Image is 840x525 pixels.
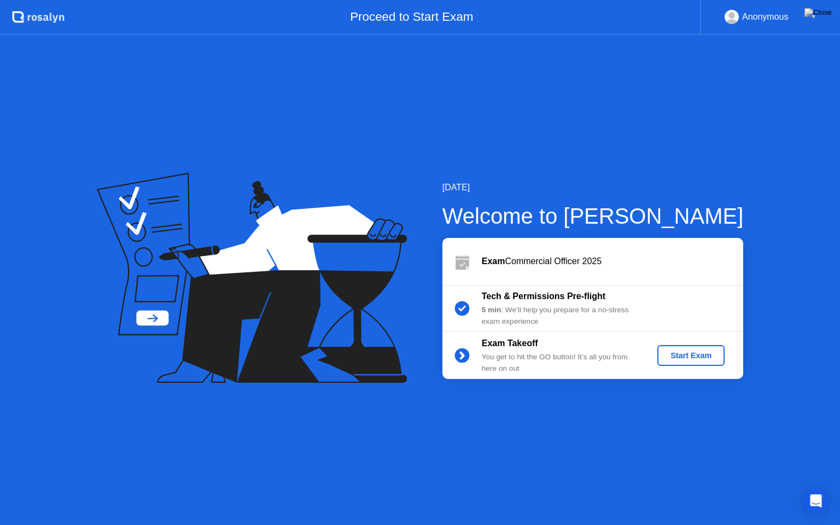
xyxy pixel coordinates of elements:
div: Open Intercom Messenger [803,488,829,514]
img: Close [804,8,832,17]
b: Exam [482,256,505,266]
div: Start Exam [662,351,720,360]
div: You get to hit the GO button! It’s all you from here on out [482,352,639,374]
div: Anonymous [742,10,789,24]
div: : We’ll help you prepare for a no-stress exam experience [482,305,639,327]
div: Commercial Officer 2025 [482,255,743,268]
b: 5 min [482,306,501,314]
div: [DATE] [442,181,744,194]
div: Welcome to [PERSON_NAME] [442,200,744,232]
b: Exam Takeoff [482,339,538,348]
b: Tech & Permissions Pre-flight [482,291,605,301]
button: Start Exam [657,345,725,366]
